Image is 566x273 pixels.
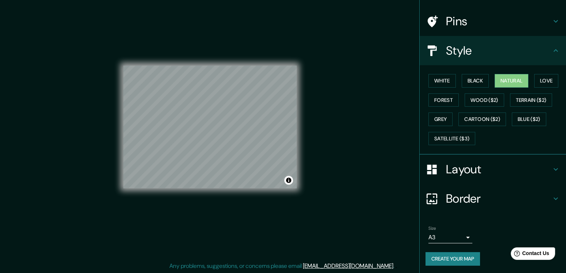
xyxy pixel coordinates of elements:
[428,74,456,88] button: White
[446,14,551,29] h4: Pins
[420,7,566,36] div: Pins
[428,232,472,243] div: A3
[284,176,293,185] button: Toggle attribution
[458,112,506,126] button: Cartoon ($2)
[510,93,552,107] button: Terrain ($2)
[420,184,566,213] div: Border
[465,93,504,107] button: Wood ($2)
[420,36,566,65] div: Style
[428,225,436,232] label: Size
[501,244,558,265] iframe: Help widget launcher
[123,66,297,188] canvas: Map
[428,112,453,126] button: Grey
[394,262,396,270] div: .
[462,74,489,88] button: Black
[169,262,394,270] p: Any problems, suggestions, or concerns please email .
[446,162,551,177] h4: Layout
[303,262,393,270] a: [EMAIL_ADDRESS][DOMAIN_NAME]
[512,112,546,126] button: Blue ($2)
[495,74,528,88] button: Natural
[428,93,459,107] button: Forest
[534,74,558,88] button: Love
[428,132,475,145] button: Satellite ($3)
[396,262,397,270] div: .
[426,252,480,266] button: Create your map
[446,43,551,58] h4: Style
[446,191,551,206] h4: Border
[420,155,566,184] div: Layout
